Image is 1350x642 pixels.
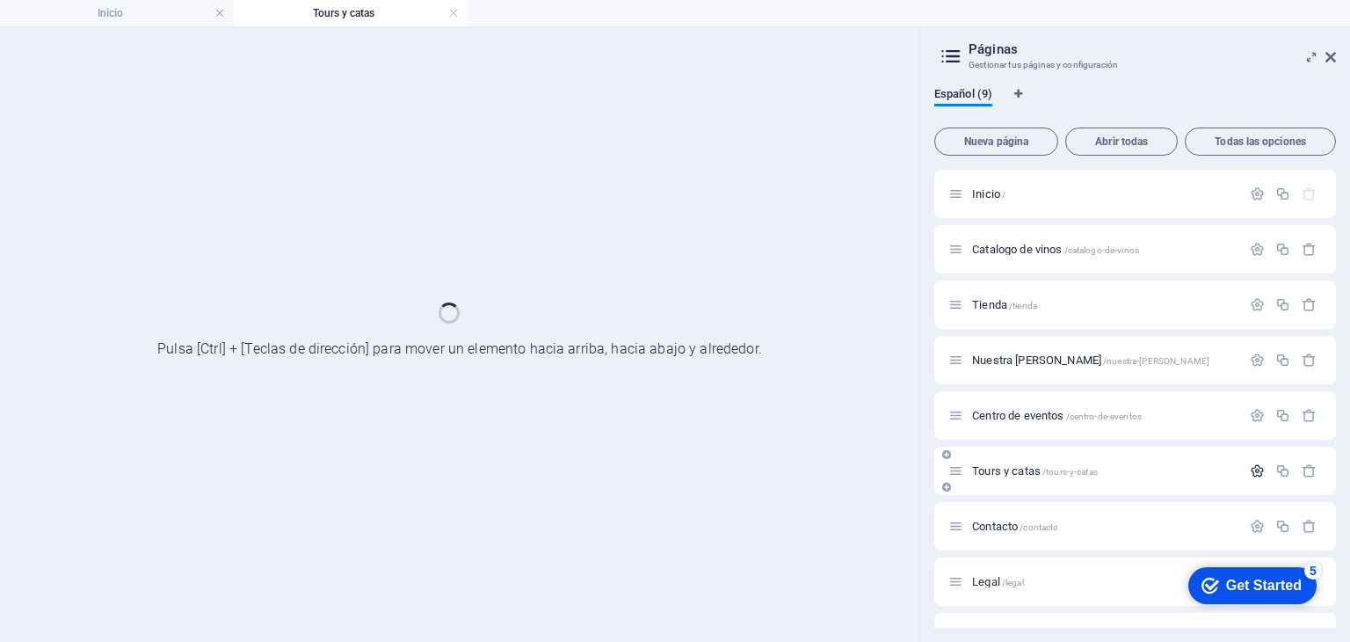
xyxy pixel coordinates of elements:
[1302,463,1317,478] div: Eliminar
[1073,136,1170,147] span: Abrir todas
[1020,522,1058,532] span: /contacto
[52,19,127,35] div: Get Started
[967,465,1241,477] div: Tours y catas/tours-y-catas
[1275,408,1290,423] div: Duplicar
[972,575,1024,588] span: Haz clic para abrir la página
[1275,463,1290,478] div: Duplicar
[130,4,148,21] div: 5
[972,298,1037,311] span: Haz clic para abrir la página
[1302,297,1317,312] div: Eliminar
[972,243,1139,256] span: Haz clic para abrir la página
[1275,353,1290,368] div: Duplicar
[1250,353,1265,368] div: Configuración
[1275,186,1290,201] div: Duplicar
[1002,190,1005,200] span: /
[934,84,992,108] span: Español (9)
[234,4,468,23] h4: Tours y catas
[1302,242,1317,257] div: Eliminar
[934,128,1058,156] button: Nueva página
[1009,301,1037,310] span: /tienda
[972,187,1005,201] span: Haz clic para abrir la página
[1250,242,1265,257] div: Configuración
[967,244,1241,255] div: Catalogo de vinos/catalogo-de-vinos
[942,136,1050,147] span: Nueva página
[1064,245,1140,255] span: /catalogo-de-vinos
[1042,467,1098,477] span: /tours-y-catas
[972,464,1098,478] span: Tours y catas
[969,57,1301,73] h3: Gestionar tus páginas y configuración
[1193,136,1328,147] span: Todas las opciones
[1065,128,1178,156] button: Abrir todas
[1275,297,1290,312] div: Duplicar
[967,521,1241,532] div: Contacto/contacto
[967,299,1241,310] div: Tienda/tienda
[1185,128,1336,156] button: Todas las opciones
[1103,356,1209,366] span: /nuestra-[PERSON_NAME]
[967,188,1241,200] div: Inicio/
[972,520,1058,533] span: Haz clic para abrir la página
[1250,297,1265,312] div: Configuración
[969,41,1336,57] h2: Páginas
[1250,408,1265,423] div: Configuración
[972,354,1209,367] span: Haz clic para abrir la página
[1302,186,1317,201] div: La página principal no puede eliminarse
[1302,519,1317,534] div: Eliminar
[14,9,142,46] div: Get Started 5 items remaining, 0% complete
[1302,353,1317,368] div: Eliminar
[1066,412,1143,421] span: /centro-de-eventos
[967,354,1241,366] div: Nuestra [PERSON_NAME]/nuestra-[PERSON_NAME]
[1302,408,1317,423] div: Eliminar
[967,576,1241,587] div: Legal/legal
[1002,578,1024,587] span: /legal
[1250,186,1265,201] div: Configuración
[1275,242,1290,257] div: Duplicar
[967,410,1241,421] div: Centro de eventos/centro-de-eventos
[972,409,1142,422] span: Haz clic para abrir la página
[934,87,1336,120] div: Pestañas de idiomas
[1275,519,1290,534] div: Duplicar
[1250,519,1265,534] div: Configuración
